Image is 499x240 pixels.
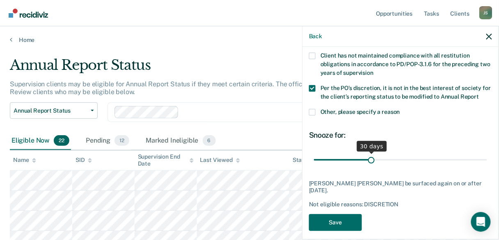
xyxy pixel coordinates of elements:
[320,52,490,76] span: Client has not maintained compliance with all restitution obligations in accordance to PD/POP-3.1...
[138,153,194,167] div: Supervision End Date
[54,135,69,146] span: 22
[84,132,131,150] div: Pending
[293,157,310,164] div: Status
[309,180,492,194] div: [PERSON_NAME] [PERSON_NAME] be surfaced again on or after [DATE].
[10,57,459,80] div: Annual Report Status
[76,157,92,164] div: SID
[320,108,400,115] span: Other, please specify a reason
[479,6,492,19] div: J S
[309,131,492,140] div: Snooze for:
[203,135,216,146] span: 6
[10,36,489,44] a: Home
[309,201,492,208] div: Not eligible reasons: DISCRETION
[200,157,240,164] div: Last Viewed
[9,9,48,18] img: Recidiviz
[14,107,87,114] span: Annual Report Status
[144,132,217,150] div: Marked Ineligible
[309,33,322,40] button: Back
[10,132,71,150] div: Eligible Now
[471,212,491,232] div: Open Intercom Messenger
[309,214,362,231] button: Save
[13,157,36,164] div: Name
[357,141,387,152] div: 30 days
[10,80,446,96] p: Supervision clients may be eligible for Annual Report Status if they meet certain criteria. The o...
[320,85,491,100] span: Per the PO’s discretion, it is not in the best interest of society for the client’s reporting sta...
[479,6,492,19] button: Profile dropdown button
[114,135,129,146] span: 12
